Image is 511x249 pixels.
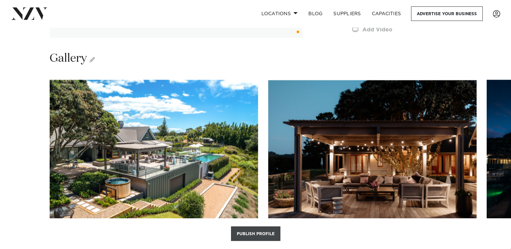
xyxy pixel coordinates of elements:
[256,6,303,21] a: Locations
[50,80,258,232] img: qdIo22v8WczbVvBpEo8hSeDOUBWrEofKYXGMKWNw.jpg
[328,6,366,21] a: SUPPLIERS
[366,6,407,21] a: Capacities
[351,27,461,33] a: Add Video
[11,7,48,20] img: nzv-logo.png
[50,51,95,66] h2: Gallery
[268,80,477,232] img: ZrTpyCnil8s3nxNKwRT1y7sf3diU1vylnbgVwc7w.jpg
[50,80,258,232] swiper-slide: 1 / 18
[303,6,328,21] a: BLOG
[231,226,280,241] button: Publish Profile
[268,80,477,232] swiper-slide: 2 / 18
[411,6,483,21] a: Advertise your business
